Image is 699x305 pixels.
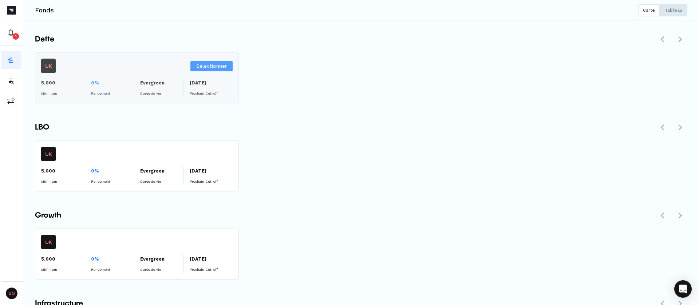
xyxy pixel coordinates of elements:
p: [DATE] [190,167,233,175]
button: Défiler vers la gauche [655,120,670,135]
p: Evergreen [140,255,183,263]
p: UK [45,239,52,245]
p: UK [45,151,52,157]
p: Rendement [91,266,134,273]
span: Dette [35,34,54,45]
p: 0% [91,167,134,175]
p: Minimum [41,266,85,273]
button: Sélectionner [190,61,233,71]
p: Durée de vie [140,178,183,185]
span: LBO [35,122,49,133]
p: Prochain Cut-off [190,178,233,185]
button: Défiler vers la droite [673,208,687,223]
button: Défiler vers la droite [673,32,687,47]
button: Défiler vers la droite [673,120,687,135]
button: 1 [1,24,21,41]
div: Open Intercom Messenger [674,280,692,298]
p: 5,000 [41,167,85,175]
p: 0% [91,255,134,263]
button: commissions [1,92,21,110]
p: Evergreen [140,167,183,175]
button: Défiler vers la gauche [655,32,670,47]
p: 5,000 [41,255,85,263]
h3: Fonds [35,7,54,13]
span: Growth [35,210,61,221]
img: investors [7,77,15,84]
p: Rendement [91,178,134,185]
p: Minimum [41,178,85,185]
p: Prochain Cut-off [190,266,233,273]
span: Sélectionner [196,62,227,70]
button: funds [1,51,21,69]
img: Picto [7,6,16,15]
button: investors [1,72,21,89]
p: 1 [15,33,17,39]
span: DO [6,288,17,299]
a: UK5,000Minimum0%RendementEvergreenDurée de vie[DATE]Prochain Cut-off [35,229,239,280]
img: commissions [7,97,15,104]
button: Défiler vers la gauche [655,208,670,223]
p: [DATE] [190,255,233,263]
img: funds [7,56,15,64]
a: UK5,000Minimum0%RendementEvergreenDurée de vie[DATE]Prochain Cut-offSélectionner [35,52,239,103]
a: UK5,000Minimum0%RendementEvergreenDurée de vie[DATE]Prochain Cut-off [35,140,239,191]
p: Durée de vie [140,266,183,273]
p: Tableau [665,7,682,13]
